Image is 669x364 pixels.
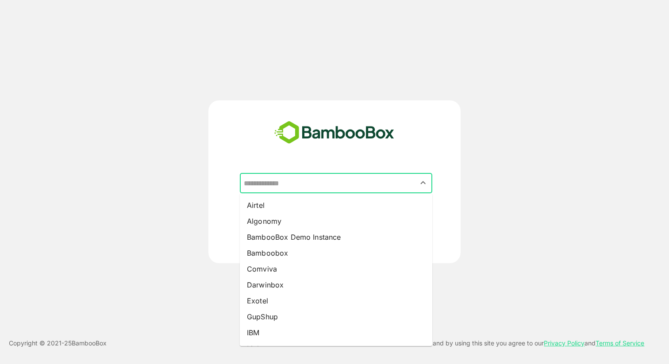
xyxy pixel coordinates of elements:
li: IBM [240,325,432,341]
li: Bamboobox [240,245,432,261]
li: Darwinbox [240,277,432,293]
li: Airtel [240,197,432,213]
a: Privacy Policy [544,339,584,347]
li: Lightstorm [240,341,432,356]
a: Terms of Service [596,339,644,347]
p: Copyright © 2021- 25 BambooBox [9,338,107,349]
img: bamboobox [269,118,399,147]
li: Algonomy [240,213,432,229]
li: Comviva [240,261,432,277]
li: Exotel [240,293,432,309]
p: This site uses cookies and by using this site you agree to our and [368,338,644,349]
li: GupShup [240,309,432,325]
li: BambooBox Demo Instance [240,229,432,245]
button: Close [417,177,429,189]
